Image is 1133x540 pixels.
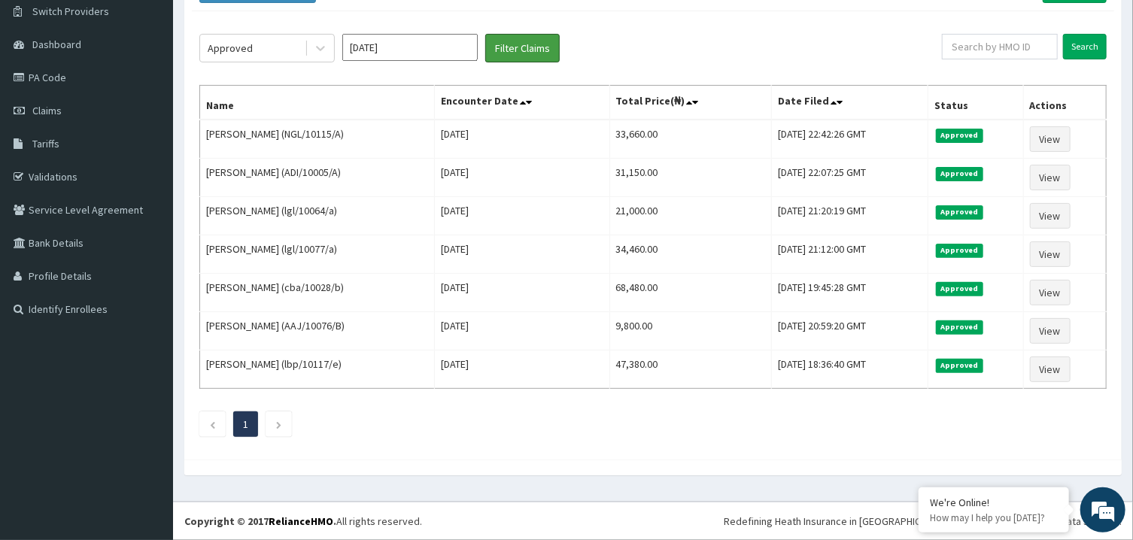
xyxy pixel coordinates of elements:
a: View [1030,280,1071,305]
img: d_794563401_company_1708531726252_794563401 [28,75,61,113]
span: Approved [936,167,983,181]
td: [DATE] 22:42:26 GMT [772,120,928,159]
td: [DATE] 20:59:20 GMT [772,312,928,350]
a: View [1030,356,1071,382]
td: [PERSON_NAME] (lbp/10117/e) [200,350,435,389]
td: 47,380.00 [609,350,772,389]
td: [DATE] 19:45:28 GMT [772,274,928,312]
input: Search [1063,34,1107,59]
td: [DATE] [434,312,609,350]
a: Next page [275,417,282,431]
textarea: Type your message and hit 'Enter' [8,371,287,423]
a: Page 1 is your current page [243,417,248,431]
span: Approved [936,244,983,257]
td: [PERSON_NAME] (ADI/10005/A) [200,159,435,197]
a: View [1030,165,1071,190]
td: 34,460.00 [609,235,772,274]
td: [DATE] [434,350,609,389]
td: [PERSON_NAME] (lgl/10077/a) [200,235,435,274]
td: [DATE] [434,274,609,312]
td: 33,660.00 [609,120,772,159]
strong: Copyright © 2017 . [184,514,336,528]
td: [DATE] 18:36:40 GMT [772,350,928,389]
footer: All rights reserved. [173,502,1133,540]
td: [DATE] [434,197,609,235]
th: Status [928,86,1024,120]
a: Previous page [209,417,216,431]
a: View [1030,126,1071,152]
span: Claims [32,104,62,117]
span: Approved [936,129,983,142]
td: [PERSON_NAME] (NGL/10115/A) [200,120,435,159]
span: Approved [936,359,983,372]
div: Chat with us now [78,84,253,104]
span: Switch Providers [32,5,109,18]
td: [DATE] [434,235,609,274]
td: [PERSON_NAME] (lgl/10064/a) [200,197,435,235]
a: RelianceHMO [269,514,333,528]
p: How may I help you today? [930,511,1058,524]
td: 31,150.00 [609,159,772,197]
a: View [1030,241,1071,267]
td: [DATE] 21:12:00 GMT [772,235,928,274]
div: We're Online! [930,496,1058,509]
td: [DATE] [434,159,609,197]
td: [PERSON_NAME] (AAJ/10076/B) [200,312,435,350]
input: Select Month and Year [342,34,478,61]
span: Approved [936,282,983,296]
div: Approved [208,41,253,56]
span: Tariffs [32,137,59,150]
td: [DATE] 21:20:19 GMT [772,197,928,235]
td: [PERSON_NAME] (cba/10028/b) [200,274,435,312]
button: Filter Claims [485,34,560,62]
th: Actions [1023,86,1106,120]
span: Dashboard [32,38,81,51]
input: Search by HMO ID [942,34,1058,59]
td: 21,000.00 [609,197,772,235]
th: Name [200,86,435,120]
td: [DATE] 22:07:25 GMT [772,159,928,197]
span: Approved [936,320,983,334]
div: Redefining Heath Insurance in [GEOGRAPHIC_DATA] using Telemedicine and Data Science! [724,514,1122,529]
div: Minimize live chat window [247,8,283,44]
a: View [1030,203,1071,229]
th: Date Filed [772,86,928,120]
td: 68,480.00 [609,274,772,312]
span: We're online! [87,169,208,321]
a: View [1030,318,1071,344]
th: Encounter Date [434,86,609,120]
td: 9,800.00 [609,312,772,350]
th: Total Price(₦) [609,86,772,120]
td: [DATE] [434,120,609,159]
span: Approved [936,205,983,219]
